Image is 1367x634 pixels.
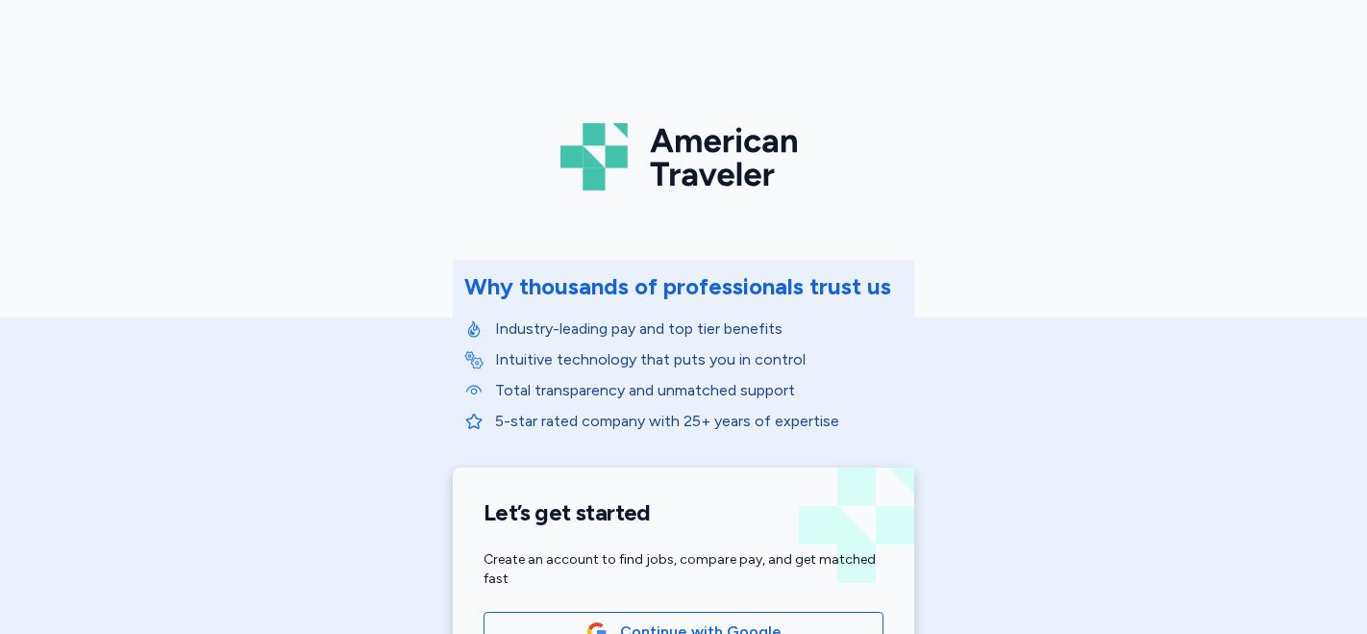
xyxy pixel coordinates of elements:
[495,317,903,341] p: Industry-leading pay and top tier benefits
[484,550,883,589] div: Create an account to find jobs, compare pay, and get matched fast
[464,271,891,302] div: Why thousands of professionals trust us
[484,498,883,527] h1: Let’s get started
[560,115,807,198] img: Logo
[495,410,903,433] p: 5-star rated company with 25+ years of expertise
[495,379,903,402] p: Total transparency and unmatched support
[495,348,903,371] p: Intuitive technology that puts you in control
